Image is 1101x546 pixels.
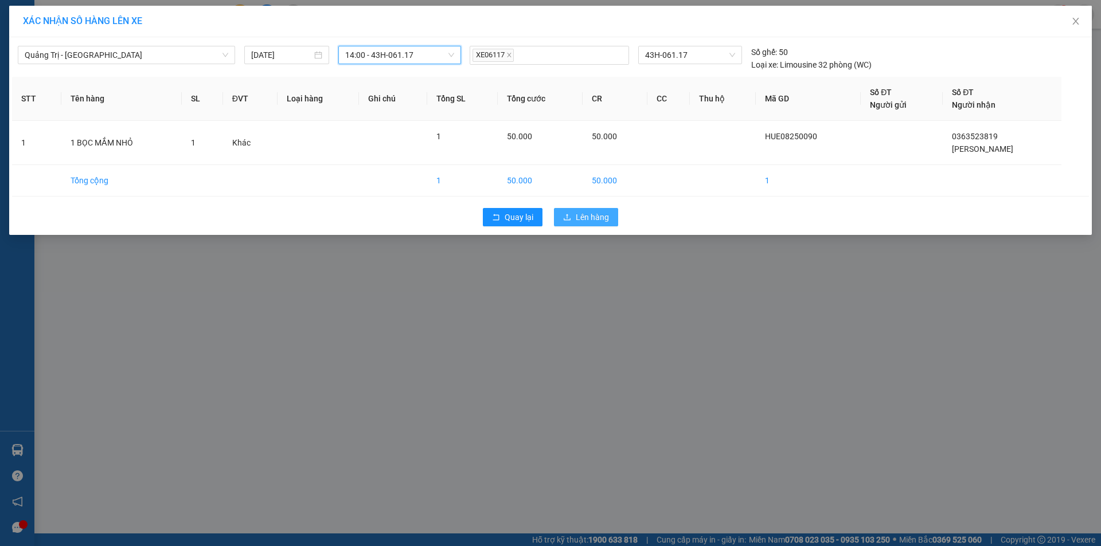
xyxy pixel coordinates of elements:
[223,121,278,165] td: Khác
[5,33,85,45] p: Gửi:
[751,58,778,71] span: Loại xe:
[756,165,861,197] td: 1
[554,208,618,226] button: uploadLên hàng
[505,211,533,223] span: Quay lại
[492,213,500,222] span: rollback
[506,52,512,58] span: close
[952,144,1013,154] span: [PERSON_NAME]
[583,77,647,121] th: CR
[5,48,59,59] span: Lấy:
[952,132,998,141] span: 0363523819
[751,58,872,71] div: Limousine 32 phòng (WC)
[12,121,61,165] td: 1
[751,46,788,58] div: 50
[483,208,542,226] button: rollbackQuay lại
[473,49,514,62] span: XE06117
[278,77,358,121] th: Loại hàng
[436,132,441,141] span: 1
[576,211,609,223] span: Lên hàng
[223,77,278,121] th: ĐVT
[87,33,150,46] span: 0345497879
[583,165,647,197] td: 50.000
[592,132,617,141] span: 50.000
[498,77,582,121] th: Tổng cước
[645,46,735,64] span: 43H-061.17
[23,15,142,26] span: XÁC NHẬN SỐ HÀNG LÊN XE
[87,48,149,85] span: NGÃ TƯ ĐÈN ĐỎ BÙ ĐĂNG
[61,121,182,165] td: 1 BỌC MẮM NHỎ
[507,132,532,141] span: 50.000
[427,165,498,197] td: 1
[765,132,817,141] span: HUE08250090
[952,88,974,97] span: Số ĐT
[24,33,60,45] span: VP Huế
[87,49,149,85] span: Giao:
[251,49,312,61] input: 15/08/2025
[359,77,427,121] th: Ghi chú
[756,77,861,121] th: Mã GD
[870,88,892,97] span: Số ĐT
[22,47,59,60] span: VP HUẾ
[563,213,571,222] span: upload
[751,46,777,58] span: Số ghế:
[12,77,61,121] th: STT
[345,46,454,64] span: 14:00 - 43H-061.17
[952,100,995,109] span: Người nhận
[191,138,196,147] span: 1
[61,165,182,197] td: Tổng cộng
[498,165,582,197] td: 50.000
[87,6,141,32] span: VP An Sương
[690,77,756,121] th: Thu hộ
[1060,6,1092,38] button: Close
[647,77,690,121] th: CC
[870,100,907,109] span: Người gửi
[427,77,498,121] th: Tổng SL
[61,77,182,121] th: Tên hàng
[182,77,222,121] th: SL
[87,6,167,32] p: Nhận:
[25,46,228,64] span: Quảng Trị - Sài Gòn
[1071,17,1080,26] span: close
